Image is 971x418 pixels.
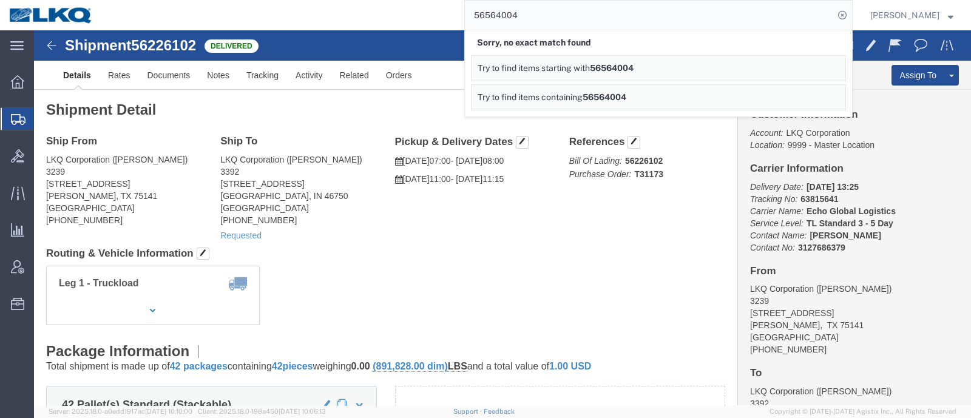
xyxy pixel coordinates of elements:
img: logo [8,6,93,24]
span: [DATE] 10:10:00 [145,408,192,415]
span: Copyright © [DATE]-[DATE] Agistix Inc., All Rights Reserved [770,406,956,417]
span: Kenneth Tatum [870,8,939,22]
span: Server: 2025.18.0-a0edd1917ac [49,408,192,415]
span: Client: 2025.18.0-198a450 [198,408,326,415]
div: Sorry, no exact match found [471,30,846,55]
span: Try to find items containing [478,92,583,102]
a: Feedback [484,408,515,415]
button: [PERSON_NAME] [870,8,954,22]
span: 56564004 [590,63,634,73]
input: Search for shipment number, reference number [465,1,834,30]
span: [DATE] 10:06:13 [279,408,326,415]
span: Try to find items starting with [478,63,590,73]
a: Support [453,408,484,415]
span: 56564004 [583,92,626,102]
iframe: FS Legacy Container [34,30,971,405]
